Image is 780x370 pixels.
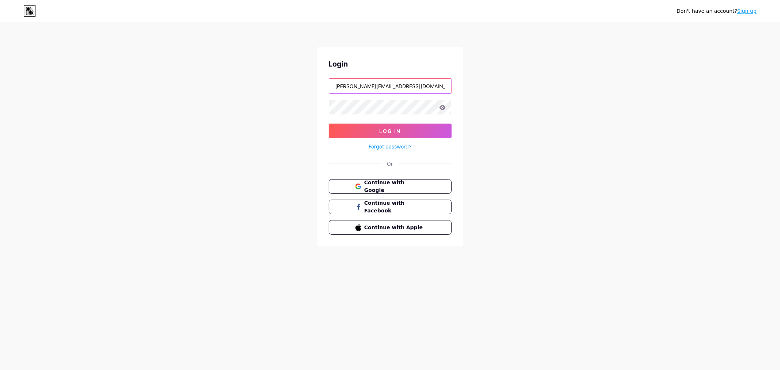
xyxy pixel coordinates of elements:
[387,160,393,167] div: Or
[364,199,425,215] span: Continue with Facebook
[329,179,452,194] button: Continue with Google
[329,124,452,138] button: Log In
[677,7,757,15] div: Don't have an account?
[329,220,452,235] button: Continue with Apple
[329,79,451,93] input: Username
[379,128,401,134] span: Log In
[369,143,411,150] a: Forgot password?
[364,224,425,231] span: Continue with Apple
[364,179,425,194] span: Continue with Google
[737,8,757,14] a: Sign up
[329,58,452,69] div: Login
[329,200,452,214] button: Continue with Facebook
